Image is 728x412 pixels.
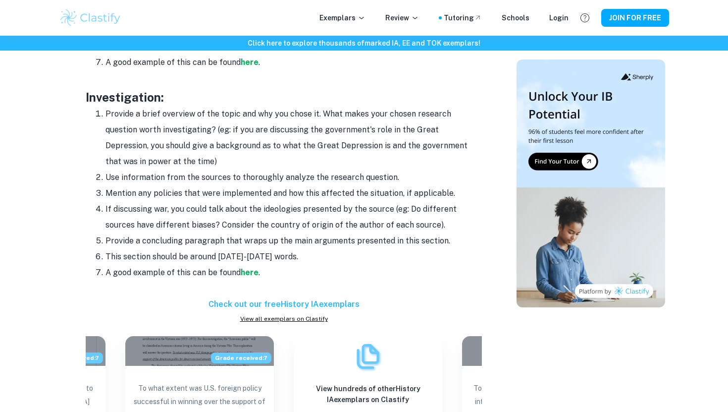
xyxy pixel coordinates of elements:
li: If discussing war, you could talk about the ideologies presented by the source (eg: Do different ... [105,201,482,233]
li: Mention any policies that were implemented and how this affected the situation, if applicable. [105,185,482,201]
a: here [241,268,259,277]
li: Provide a concluding paragraph that wraps up the main arguments presented in this section. [105,233,482,249]
img: Clastify logo [59,8,122,28]
a: Login [549,12,569,23]
img: Thumbnail [517,59,665,307]
li: Use information from the sources to thoroughly analyze the research question. [105,170,482,185]
h6: Check out our free History IA exemplars [86,298,482,310]
p: Review [385,12,419,23]
h6: View hundreds of other History IA exemplars on Clastify [302,383,434,405]
a: here [241,58,259,67]
span: Grade received: 7 [211,353,271,363]
button: JOIN FOR FREE [601,9,669,27]
button: Help and Feedback [576,9,593,26]
li: Provide a brief overview of the topic and why you chose it. What makes your chosen research quest... [105,106,482,170]
h6: Click here to explore thousands of marked IA, EE and TOK exemplars ! [2,38,726,49]
a: Tutoring [444,12,482,23]
a: View all exemplars on Clastify [86,314,482,323]
li: A good example of this can be found . [105,55,482,70]
a: Schools [502,12,529,23]
li: This section should be around [DATE]-[DATE] words. [105,249,482,265]
p: Exemplars [319,12,365,23]
h3: Investigation: [86,88,482,106]
li: A good example of this can be found . [105,265,482,281]
img: Exemplars [353,342,383,371]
